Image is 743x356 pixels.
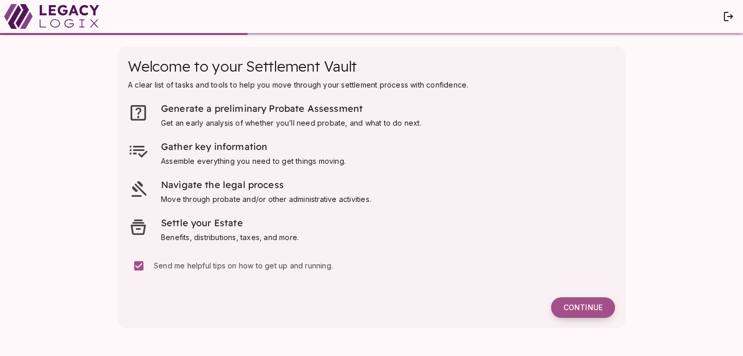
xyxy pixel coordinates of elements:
[161,179,284,191] span: Navigate the legal process
[161,103,363,114] span: Generate a preliminary Probate Assessment
[161,141,267,152] span: Gather key information
[161,233,299,242] span: Benefits, distributions, taxes, and more.
[161,118,422,127] span: Get an early analysis of whether you’ll need probate, and what to do next.
[154,261,333,270] span: Send me helpful tips on how to get up and running.
[161,217,243,229] span: Settle your Estate
[563,303,603,312] span: Continue
[551,297,615,318] button: Continue
[161,157,346,165] span: Assemble everything you need to get things moving.
[128,57,357,75] span: Welcome to your Settlement Vault
[128,80,468,89] span: A clear list of tasks and tools to help you move through your settlement process with confidence.
[161,195,371,204] span: Move through probate and/or other administrative activities.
